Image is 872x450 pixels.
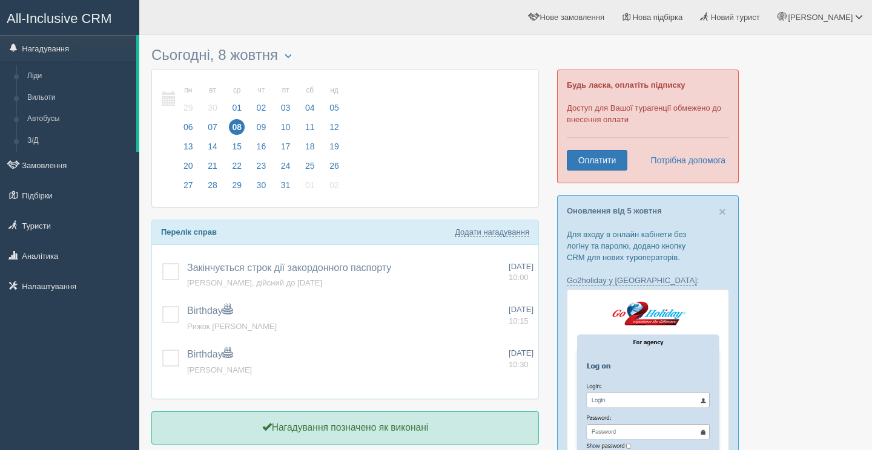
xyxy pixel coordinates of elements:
[302,158,318,174] span: 25
[509,360,529,369] span: 10:30
[274,79,297,120] a: пт 03
[180,177,196,193] span: 27
[187,349,233,359] a: Birthday
[205,158,220,174] span: 21
[177,79,200,120] a: пн 29
[540,13,604,22] span: Нове замовлення
[254,119,269,135] span: 09
[22,130,136,152] a: З/Д
[254,85,269,96] small: чт
[567,150,627,171] a: Оплатити
[180,100,196,116] span: 29
[302,177,318,193] span: 01
[455,227,529,237] a: Додати нагадування
[7,11,112,26] span: All-Inclusive CRM
[22,65,136,87] a: Ліди
[254,177,269,193] span: 30
[151,47,539,63] h3: Сьогодні, 8 жовтня
[274,140,297,159] a: 17
[229,100,245,116] span: 01
[180,85,196,96] small: пн
[22,108,136,130] a: Автобусы
[187,278,322,287] a: [PERSON_NAME], дійсний до [DATE]
[326,100,342,116] span: 05
[326,85,342,96] small: нд
[177,178,200,198] a: 27
[274,159,297,178] a: 24
[278,177,294,193] span: 31
[557,70,739,183] div: Доступ для Вашої турагенції обмежено до внесення оплати
[323,120,343,140] a: 12
[177,159,200,178] a: 20
[274,120,297,140] a: 10
[201,120,224,140] a: 07
[326,158,342,174] span: 26
[177,120,200,140] a: 06
[509,305,533,314] span: [DATE]
[250,79,273,120] a: чт 02
[250,140,273,159] a: 16
[250,178,273,198] a: 30
[229,158,245,174] span: 22
[205,119,220,135] span: 07
[177,140,200,159] a: 13
[22,87,136,109] a: Вильоти
[509,348,533,370] a: [DATE] 10:30
[225,140,248,159] a: 15
[567,80,685,90] b: Будь ласка, оплатіть підписку
[302,100,318,116] span: 04
[229,139,245,154] span: 15
[567,229,729,263] p: Для входу в онлайн кабінети без логіну та паролю, додано кнопку CRM для нових туроператорів.
[567,206,662,215] a: Оновлення від 5 жовтня
[323,140,343,159] a: 19
[567,276,697,285] a: Go2holiday у [GEOGRAPHIC_DATA]
[225,159,248,178] a: 22
[323,159,343,178] a: 26
[225,120,248,140] a: 08
[719,205,726,218] button: Close
[299,140,322,159] a: 18
[567,275,729,286] p: :
[299,178,322,198] a: 01
[278,119,294,135] span: 10
[274,178,297,198] a: 31
[509,273,529,282] span: 10:00
[250,159,273,178] a: 23
[323,79,343,120] a: нд 05
[229,177,245,193] span: 29
[229,85,245,96] small: ср
[278,139,294,154] span: 17
[788,13,853,22] span: [PERSON_NAME]
[225,178,248,198] a: 29
[299,79,322,120] a: сб 04
[201,178,224,198] a: 28
[187,262,391,273] a: Закінчується строк дії закордонного паспорту
[187,365,252,374] span: [PERSON_NAME]
[201,140,224,159] a: 14
[278,158,294,174] span: 24
[187,322,277,331] a: Рижок [PERSON_NAME]
[509,348,533,357] span: [DATE]
[205,177,220,193] span: 28
[161,227,217,236] b: Перелік справ
[254,158,269,174] span: 23
[326,177,342,193] span: 02
[180,139,196,154] span: 13
[254,100,269,116] span: 02
[509,261,533,284] a: [DATE] 10:00
[299,159,322,178] a: 25
[205,139,220,154] span: 14
[187,305,233,316] a: Birthday
[180,158,196,174] span: 20
[225,79,248,120] a: ср 01
[509,262,533,271] span: [DATE]
[278,100,294,116] span: 03
[205,85,220,96] small: вт
[180,119,196,135] span: 06
[509,316,529,325] span: 10:15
